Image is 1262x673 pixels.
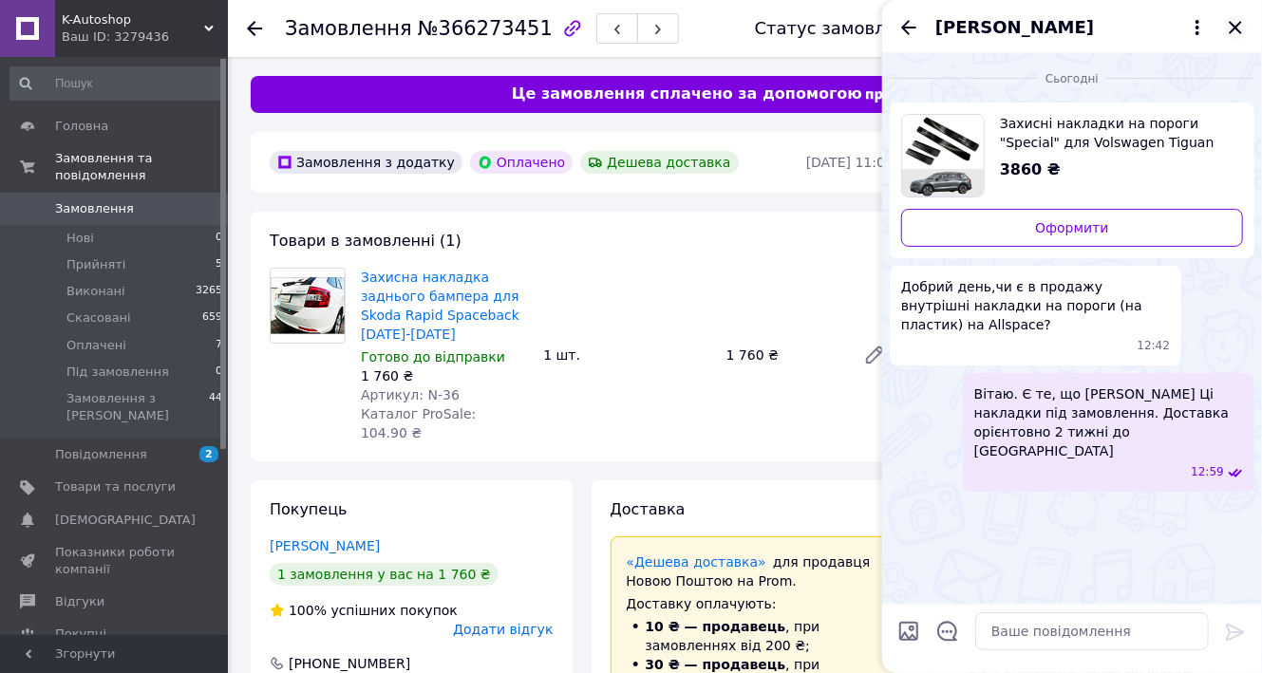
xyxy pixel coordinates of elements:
img: Захисна накладка заднього бампера для Skoda Rapid Spaceback 2013-2019 [271,277,345,334]
div: Доставку оплачують: [627,594,878,613]
div: 1 шт. [536,342,718,368]
span: Це замовлення сплачено за допомогою [512,84,862,105]
span: 10 ₴ — продавець [646,619,786,634]
span: Покупець [270,500,348,518]
span: [PERSON_NAME] [935,15,1094,40]
span: Відгуки [55,593,104,610]
span: [DEMOGRAPHIC_DATA] [55,512,196,529]
li: , при замовленнях від 200 ₴; [627,617,878,655]
div: успішних покупок [270,601,458,620]
div: Ваш ID: 3279436 [62,28,228,46]
span: Додати відгук [453,622,553,637]
span: Скасовані [66,309,131,327]
span: 12:59 12.10.2025 [1191,464,1224,480]
button: [PERSON_NAME] [935,15,1209,40]
time: [DATE] 11:04 [806,155,894,170]
div: Повернутися назад [247,19,262,38]
button: Відкрити шаблони відповідей [935,619,960,644]
span: 44 [209,390,222,424]
div: 1 760 ₴ [361,366,528,385]
a: «Дешева доставка» [627,554,766,570]
span: 30 ₴ — продавець [646,657,786,672]
span: Вітаю. Є те, що [PERSON_NAME] Ці накладки під замовлення. Доставка орієнтовно 2 тижні до [GEOGRAP... [974,384,1243,460]
div: для продавця Новою Поштою на Prom. [627,552,878,590]
span: Готово до відправки [361,349,505,365]
span: Замовлення [285,17,412,40]
span: Сьогодні [1038,71,1106,87]
span: Доставка [611,500,686,518]
span: Каталог ProSale: 104.90 ₴ [361,406,476,440]
span: 3860 ₴ [1000,160,1061,178]
span: Оплачені [66,337,126,354]
span: Добрий день,чи є в продажу внутрішні накладки на пороги (на пластик) на Allspace? [901,277,1170,334]
span: K-Autoshop [62,11,204,28]
span: Показники роботи компанії [55,544,176,578]
a: Переглянути товар [901,114,1243,197]
span: Замовлення з [PERSON_NAME] [66,390,209,424]
span: 12:42 12.10.2025 [1138,338,1171,354]
span: Покупці [55,626,106,643]
div: Замовлення з додатку [270,151,462,174]
span: Прийняті [66,256,125,273]
input: Пошук [9,66,224,101]
span: Під замовлення [66,364,169,381]
span: Замовлення та повідомлення [55,150,228,184]
span: 2 [199,446,218,462]
div: Статус замовлення [755,19,930,38]
img: 3324551968_w640_h640_zaschitnye-nakladki-na.jpg [902,115,984,196]
span: 100% [289,603,327,618]
a: Захисна накладка заднього бампера для Skoda Rapid Spaceback [DATE]-[DATE] [361,270,519,342]
span: 3265 [196,283,222,300]
span: 7 [216,337,222,354]
span: 5 [216,256,222,273]
span: 0 [216,230,222,247]
span: Головна [55,118,108,135]
button: Закрити [1224,16,1247,39]
span: Товари та послуги [55,478,176,495]
div: [PHONE_NUMBER] [287,654,412,673]
a: Редагувати [856,336,894,374]
button: Назад [897,16,920,39]
span: Артикул: N-36 [361,387,460,402]
span: Виконані [66,283,125,300]
a: [PERSON_NAME] [270,538,380,553]
a: Оформити [901,209,1243,247]
div: 1 760 ₴ [719,342,848,368]
span: Товари в замовленні (1) [270,232,461,250]
div: Дешева доставка [580,151,738,174]
div: 12.10.2025 [890,68,1254,87]
span: 659 [202,309,222,327]
span: 0 [216,364,222,381]
span: Захисні накладки на пороги "Special" для Volswagen Tiguan Allspace 2017+ /чорн.нерж.сталь/ [1000,114,1228,152]
div: 1 замовлення у вас на 1 760 ₴ [270,563,499,586]
span: Замовлення [55,200,134,217]
span: Повідомлення [55,446,147,463]
span: №366273451 [418,17,553,40]
div: Оплачено [470,151,573,174]
span: Нові [66,230,94,247]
